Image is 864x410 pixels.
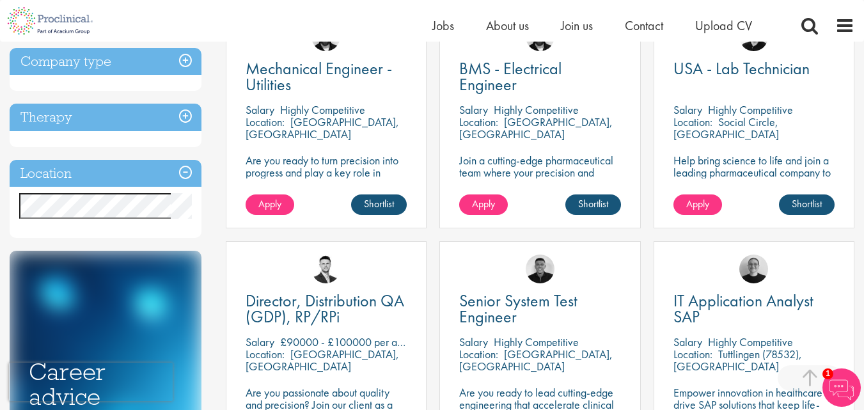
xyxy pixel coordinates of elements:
[246,347,285,361] span: Location:
[459,293,620,325] a: Senior System Test Engineer
[246,290,404,327] span: Director, Distribution QA (GDP), RP/RPi
[494,102,579,117] p: Highly Competitive
[561,17,593,34] a: Join us
[246,194,294,215] a: Apply
[280,102,365,117] p: Highly Competitive
[9,363,173,401] iframe: reCAPTCHA
[459,114,498,129] span: Location:
[708,335,793,349] p: Highly Competitive
[695,17,752,34] a: Upload CV
[246,61,407,93] a: Mechanical Engineer - Utilities
[822,368,861,407] img: Chatbot
[459,194,508,215] a: Apply
[494,335,579,349] p: Highly Competitive
[565,194,621,215] a: Shortlist
[822,368,833,379] span: 1
[459,154,620,215] p: Join a cutting-edge pharmaceutical team where your precision and passion for engineering will hel...
[486,17,529,34] a: About us
[29,359,182,409] h3: Career advice
[708,102,793,117] p: Highly Competitive
[459,347,498,361] span: Location:
[673,347,802,374] p: Tuttlingen (78532), [GEOGRAPHIC_DATA]
[673,347,712,361] span: Location:
[526,255,554,283] img: Christian Andersen
[673,102,702,117] span: Salary
[459,335,488,349] span: Salary
[10,160,201,187] h3: Location
[459,290,577,327] span: Senior System Test Engineer
[258,197,281,210] span: Apply
[459,58,562,95] span: BMS - Electrical Engineer
[673,194,722,215] a: Apply
[432,17,454,34] a: Jobs
[673,335,702,349] span: Salary
[246,154,407,203] p: Are you ready to turn precision into progress and play a key role in shaping the future of pharma...
[673,293,835,325] a: IT Application Analyst SAP
[246,114,285,129] span: Location:
[472,197,495,210] span: Apply
[246,114,399,141] p: [GEOGRAPHIC_DATA], [GEOGRAPHIC_DATA]
[673,290,813,327] span: IT Application Analyst SAP
[673,58,810,79] span: USA - Lab Technician
[459,347,613,374] p: [GEOGRAPHIC_DATA], [GEOGRAPHIC_DATA]
[246,293,407,325] a: Director, Distribution QA (GDP), RP/RPi
[673,61,835,77] a: USA - Lab Technician
[10,48,201,75] h3: Company type
[625,17,663,34] a: Contact
[246,347,399,374] p: [GEOGRAPHIC_DATA], [GEOGRAPHIC_DATA]
[779,194,835,215] a: Shortlist
[280,335,420,349] p: £90000 - £100000 per annum
[673,154,835,215] p: Help bring science to life and join a leading pharmaceutical company to play a key role in delive...
[10,104,201,131] h3: Therapy
[246,335,274,349] span: Salary
[311,255,340,283] img: Joshua Godden
[246,102,274,117] span: Salary
[459,61,620,93] a: BMS - Electrical Engineer
[246,58,392,95] span: Mechanical Engineer - Utilities
[673,114,712,129] span: Location:
[673,114,779,141] p: Social Circle, [GEOGRAPHIC_DATA]
[739,255,768,283] img: Emma Pretorious
[459,114,613,141] p: [GEOGRAPHIC_DATA], [GEOGRAPHIC_DATA]
[459,102,488,117] span: Salary
[686,197,709,210] span: Apply
[351,194,407,215] a: Shortlist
